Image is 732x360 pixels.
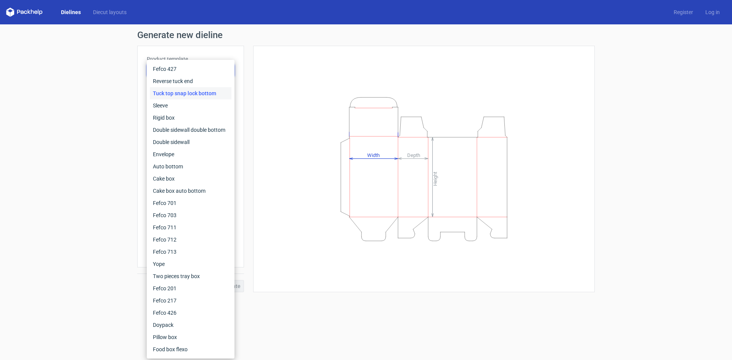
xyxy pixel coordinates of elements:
[432,171,438,186] tspan: Height
[150,124,231,136] div: Double sidewall double bottom
[137,30,595,40] h1: Generate new dieline
[150,63,231,75] div: Fefco 427
[150,197,231,209] div: Fefco 701
[150,258,231,270] div: Yope
[55,8,87,16] a: Dielines
[87,8,133,16] a: Diecut layouts
[150,173,231,185] div: Cake box
[150,87,231,99] div: Tuck top snap lock bottom
[150,148,231,160] div: Envelope
[150,112,231,124] div: Rigid box
[407,152,420,158] tspan: Depth
[150,185,231,197] div: Cake box auto bottom
[150,319,231,331] div: Doypack
[367,152,380,158] tspan: Width
[150,75,231,87] div: Reverse tuck end
[150,234,231,246] div: Fefco 712
[150,294,231,307] div: Fefco 217
[150,331,231,343] div: Pillow box
[150,246,231,258] div: Fefco 713
[668,8,699,16] a: Register
[150,221,231,234] div: Fefco 711
[150,99,231,112] div: Sleeve
[147,55,234,63] label: Product template
[150,307,231,319] div: Fefco 426
[150,136,231,148] div: Double sidewall
[150,209,231,221] div: Fefco 703
[150,270,231,282] div: Two pieces tray box
[699,8,726,16] a: Log in
[150,160,231,173] div: Auto bottom
[150,282,231,294] div: Fefco 201
[150,343,231,355] div: Food box flexo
